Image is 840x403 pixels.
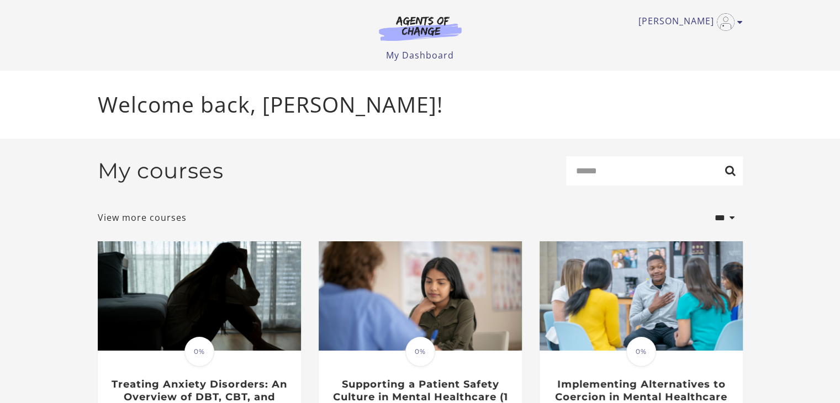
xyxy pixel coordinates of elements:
[638,13,737,31] a: Toggle menu
[626,337,656,367] span: 0%
[98,88,743,121] p: Welcome back, [PERSON_NAME]!
[98,158,224,184] h2: My courses
[184,337,214,367] span: 0%
[98,211,187,224] a: View more courses
[386,49,454,61] a: My Dashboard
[405,337,435,367] span: 0%
[367,15,473,41] img: Agents of Change Logo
